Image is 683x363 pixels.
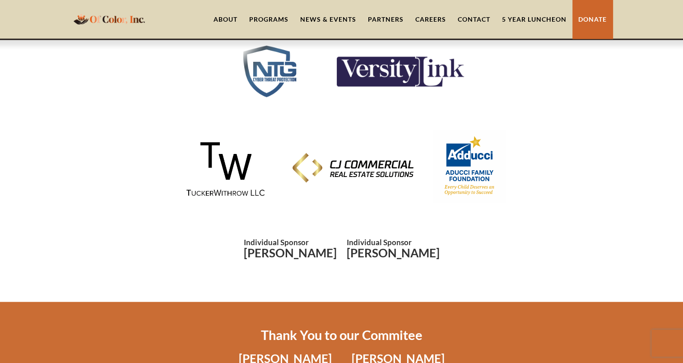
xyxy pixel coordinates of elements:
[261,327,423,343] strong: Thank You to our Commitee
[244,235,337,259] h1: [PERSON_NAME]
[249,15,288,24] div: Programs
[244,237,309,247] span: Individual Sponsor
[347,237,412,247] span: Individual Sponsor
[347,235,440,259] h1: [PERSON_NAME]
[71,9,148,30] a: home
